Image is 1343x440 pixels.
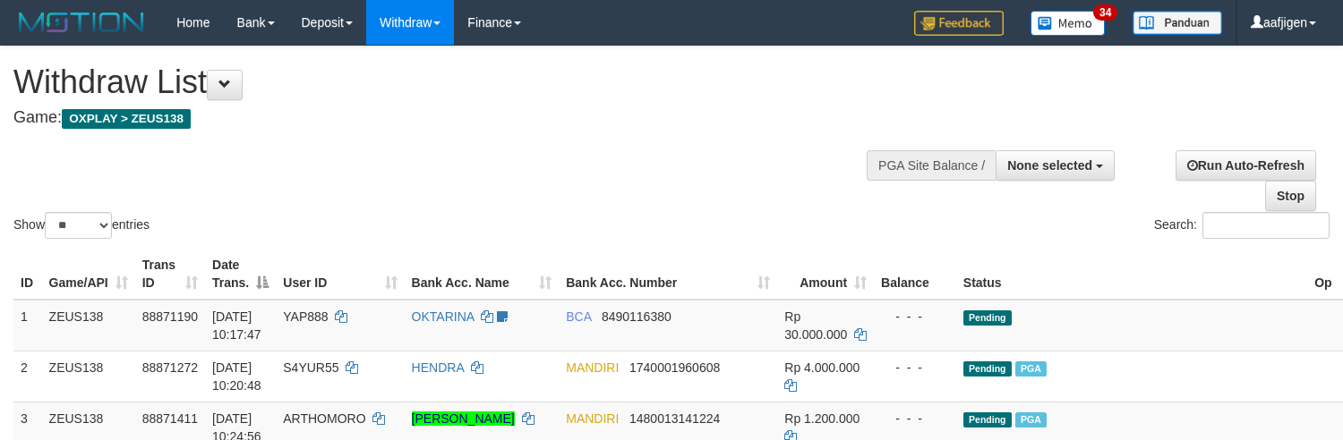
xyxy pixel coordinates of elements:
span: None selected [1007,158,1092,173]
th: Bank Acc. Number: activate to sort column ascending [559,249,777,300]
span: Pending [963,412,1012,427]
td: 1 [13,300,42,351]
span: S4YUR55 [283,360,338,375]
input: Search: [1202,212,1330,239]
div: - - - [881,359,949,377]
a: Run Auto-Refresh [1176,150,1316,181]
select: Showentries [45,212,112,239]
span: Copy 1740001960608 to clipboard [629,360,720,375]
th: Balance [874,249,956,300]
span: 34 [1093,4,1117,21]
button: None selected [996,150,1115,181]
span: Marked by aafsolysreylen [1015,361,1047,377]
span: Pending [963,310,1012,326]
div: - - - [881,308,949,326]
th: Amount: activate to sort column ascending [777,249,874,300]
div: PGA Site Balance / [867,150,996,181]
span: [DATE] 10:17:47 [212,309,261,342]
th: User ID: activate to sort column ascending [276,249,404,300]
img: MOTION_logo.png [13,9,150,36]
span: Pending [963,361,1012,377]
span: Rp 1.200.000 [784,411,860,426]
a: [PERSON_NAME] [412,411,515,426]
span: 88871411 [142,411,198,426]
span: [DATE] 10:20:48 [212,360,261,393]
span: YAP888 [283,309,328,324]
th: Status [956,249,1307,300]
span: 88871190 [142,309,198,324]
img: Button%20Memo.svg [1031,11,1106,36]
span: BCA [566,309,591,324]
span: Rp 4.000.000 [784,360,860,375]
span: MANDIRI [566,411,619,426]
img: Feedback.jpg [914,11,1004,36]
span: 88871272 [142,360,198,375]
span: Marked by aafsolysreylen [1015,412,1047,427]
td: 2 [13,351,42,402]
td: ZEUS138 [42,351,135,402]
span: Rp 30.000.000 [784,309,847,342]
th: Trans ID: activate to sort column ascending [135,249,205,300]
td: ZEUS138 [42,300,135,351]
img: panduan.png [1133,11,1222,35]
a: Stop [1265,181,1316,211]
th: Game/API: activate to sort column ascending [42,249,135,300]
a: OKTARINA [412,309,475,324]
span: MANDIRI [566,360,619,375]
label: Search: [1154,212,1330,239]
th: Date Trans.: activate to sort column descending [205,249,276,300]
a: HENDRA [412,360,464,375]
span: Copy 1480013141224 to clipboard [629,411,720,426]
h4: Game: [13,109,877,127]
span: ARTHOMORO [283,411,365,426]
label: Show entries [13,212,150,239]
h1: Withdraw List [13,64,877,100]
div: - - - [881,410,949,427]
span: Copy 8490116380 to clipboard [602,309,671,324]
th: ID [13,249,42,300]
th: Bank Acc. Name: activate to sort column ascending [405,249,560,300]
span: OXPLAY > ZEUS138 [62,109,191,129]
